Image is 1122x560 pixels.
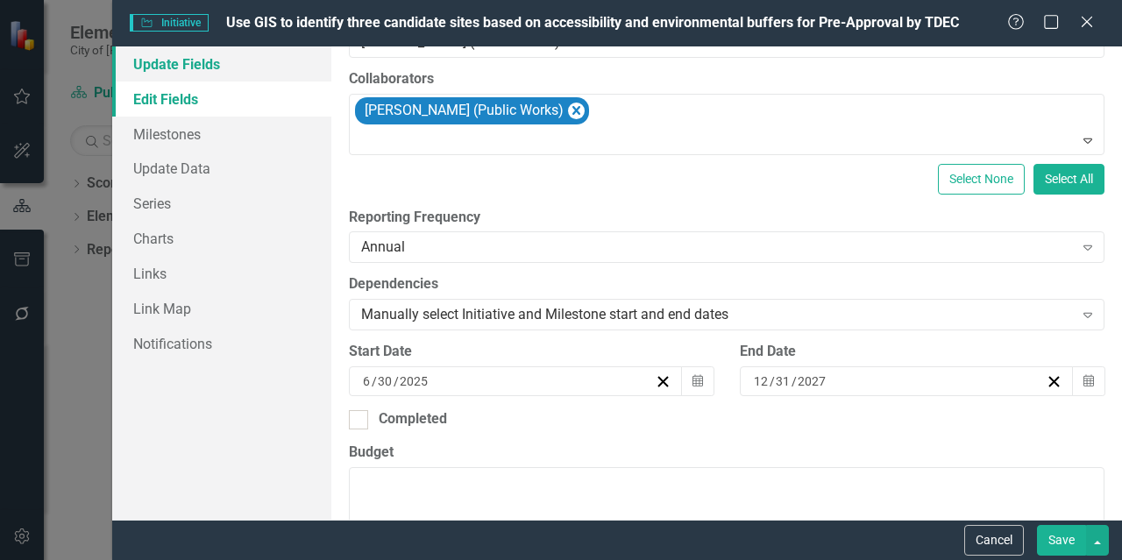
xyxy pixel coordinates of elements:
button: Select All [1033,164,1104,195]
a: Series [112,186,331,221]
label: Dependencies [349,274,1104,294]
div: Manually select Initiative and Milestone start and end dates [361,305,1074,325]
div: [PERSON_NAME] (Public Works) [359,98,566,124]
label: Reporting Frequency [349,208,1104,228]
a: Update Fields [112,46,331,82]
a: Link Map [112,291,331,326]
label: Collaborators [349,69,1104,89]
span: / [394,373,399,389]
div: End Date [740,342,1104,362]
a: Links [112,256,331,291]
label: Budget [349,443,1104,463]
a: Update Data [112,151,331,186]
button: Cancel [964,525,1024,556]
a: Charts [112,221,331,256]
span: / [770,373,775,389]
a: Edit Fields [112,82,331,117]
button: Save [1037,525,1086,556]
a: Notifications [112,326,331,361]
a: Milestones [112,117,331,152]
button: Select None [938,164,1025,195]
div: Remove Matt Crenshaw (Public Works) [568,103,585,119]
span: Use GIS to identify three candidate sites based on accessibility and environmental buffers for Pr... [226,14,959,31]
div: Completed [379,409,447,429]
div: Start Date [349,342,714,362]
span: / [792,373,797,389]
span: / [372,373,377,389]
div: Annual [361,237,1074,258]
span: Initiative [130,14,209,32]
